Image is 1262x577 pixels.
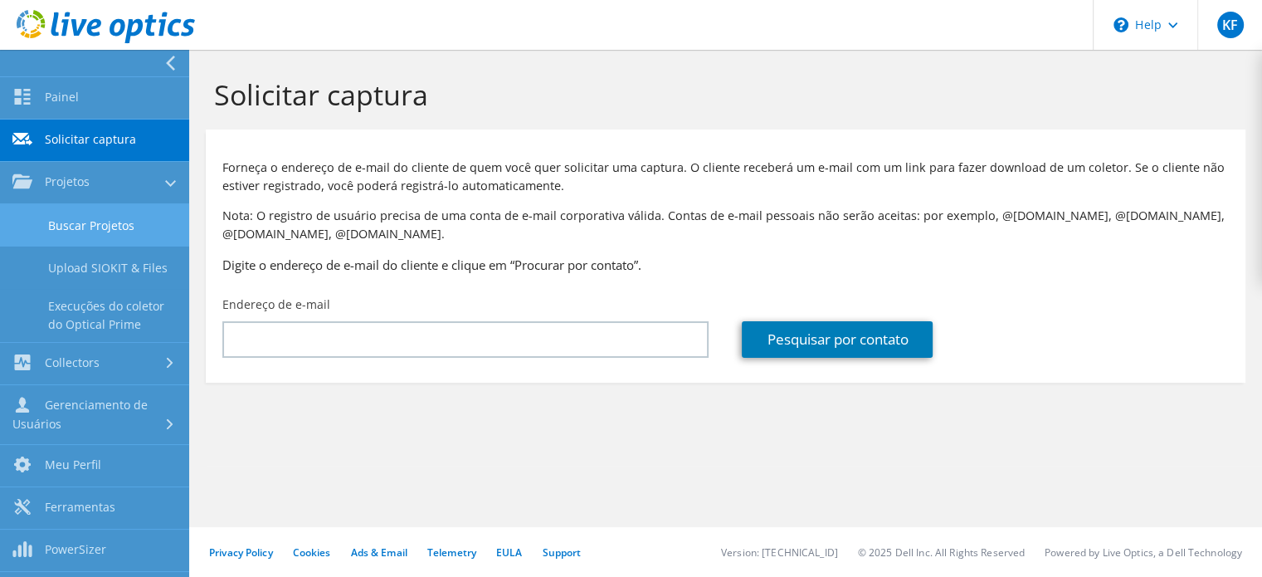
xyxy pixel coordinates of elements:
p: Nota: O registro de usuário precisa de uma conta de e-mail corporativa válida. Contas de e-mail p... [222,207,1229,243]
h3: Digite o endereço de e-mail do cliente e clique em “Procurar por contato”. [222,256,1229,274]
a: Support [542,545,581,560]
a: Cookies [293,545,331,560]
a: Pesquisar por contato [742,321,933,358]
a: EULA [496,545,522,560]
span: KF [1217,12,1244,38]
a: Privacy Policy [209,545,273,560]
a: Ads & Email [351,545,407,560]
li: Powered by Live Optics, a Dell Technology [1045,545,1242,560]
a: Telemetry [427,545,476,560]
svg: \n [1113,17,1128,32]
h1: Solicitar captura [214,77,1229,112]
li: © 2025 Dell Inc. All Rights Reserved [858,545,1025,560]
li: Version: [TECHNICAL_ID] [721,545,838,560]
p: Forneça o endereço de e-mail do cliente de quem você quer solicitar uma captura. O cliente recebe... [222,159,1229,195]
label: Endereço de e-mail [222,296,330,313]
